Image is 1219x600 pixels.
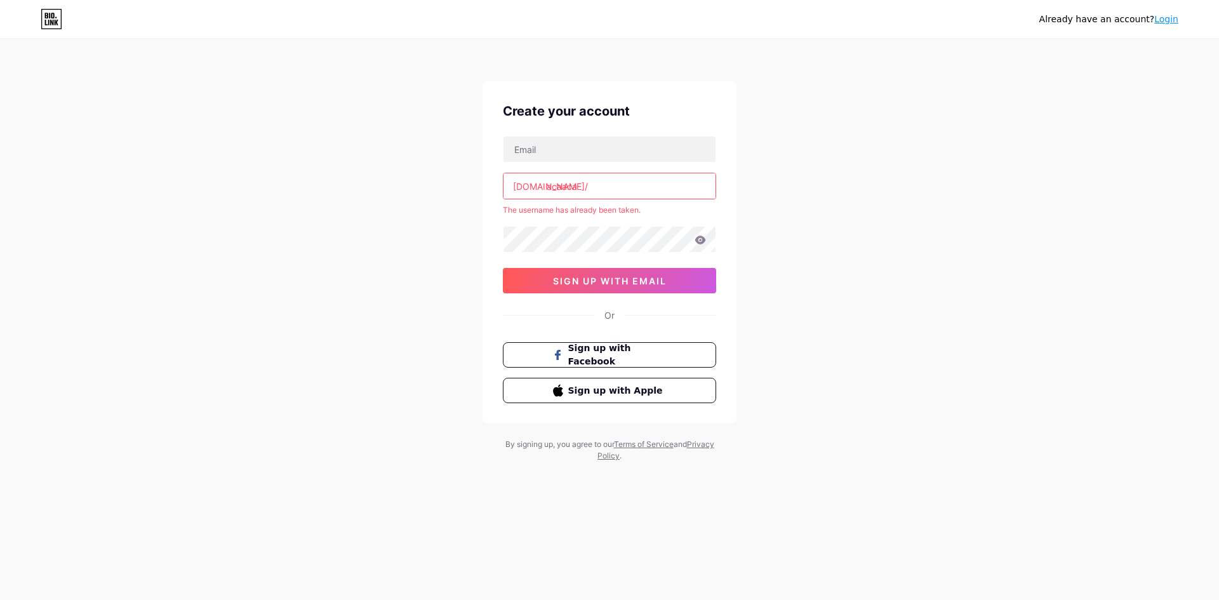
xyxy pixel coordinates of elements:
a: Terms of Service [614,439,674,449]
div: The username has already been taken. [503,204,716,216]
div: Or [604,309,615,322]
div: By signing up, you agree to our and . [502,439,717,462]
div: Already have an account? [1039,13,1178,26]
span: Sign up with Facebook [568,342,667,368]
div: [DOMAIN_NAME]/ [513,180,588,193]
span: Sign up with Apple [568,384,667,397]
button: sign up with email [503,268,716,293]
input: username [503,173,716,199]
button: Sign up with Apple [503,378,716,403]
a: Login [1154,14,1178,24]
button: Sign up with Facebook [503,342,716,368]
span: sign up with email [553,276,667,286]
div: Create your account [503,102,716,121]
input: Email [503,137,716,162]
